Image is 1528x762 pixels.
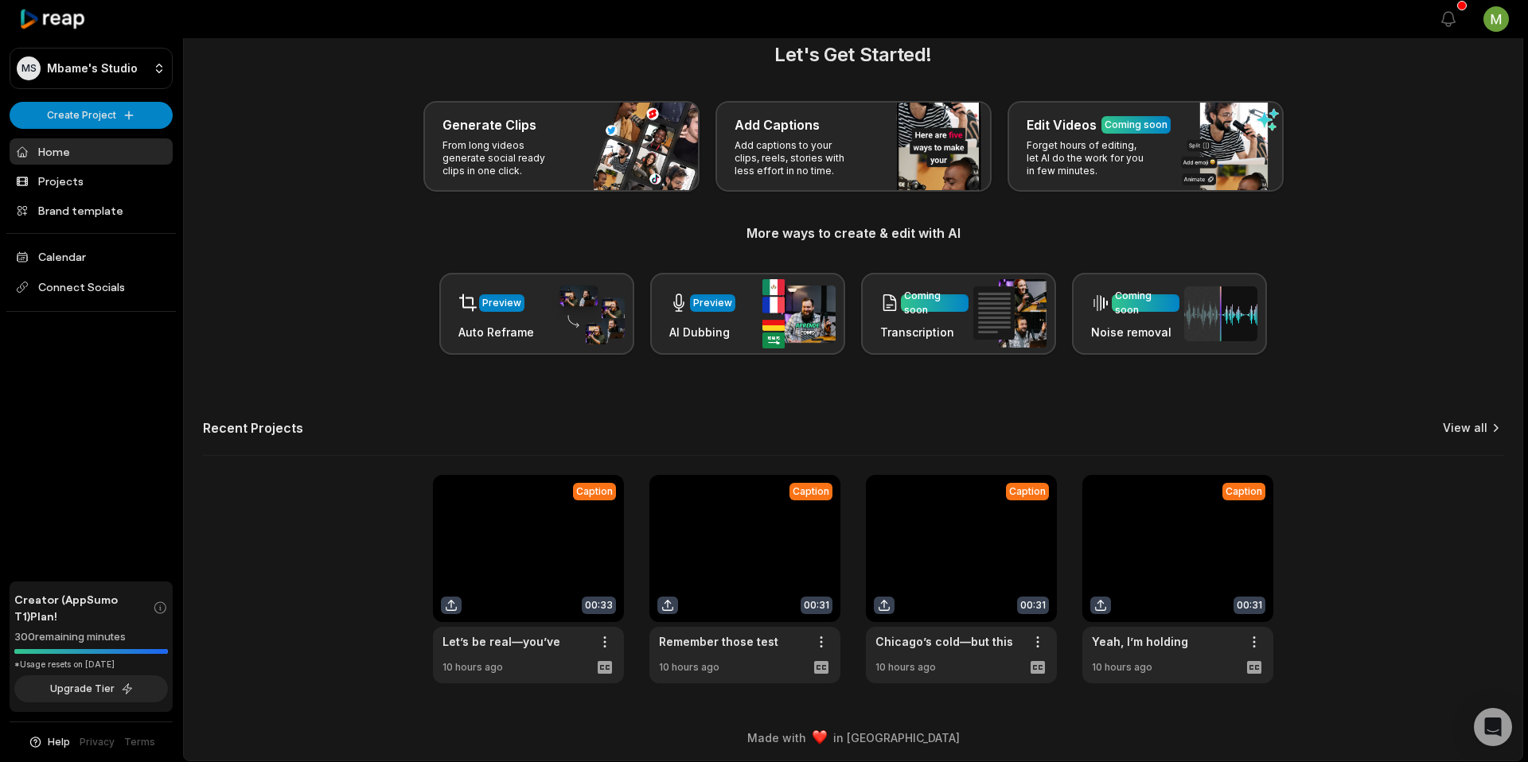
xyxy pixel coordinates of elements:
[198,729,1508,746] div: Made with in [GEOGRAPHIC_DATA]
[1105,118,1167,132] div: Coming soon
[17,56,41,80] div: MS
[124,735,155,749] a: Terms
[10,168,173,194] a: Projects
[442,139,566,177] p: From long videos generate social ready clips in one click.
[10,138,173,165] a: Home
[458,324,534,340] h3: Auto Reframe
[442,633,560,650] a: Let’s be real—you’ve
[669,324,735,340] h3: AI Dubbing
[28,735,70,749] button: Help
[1027,115,1097,134] h3: Edit Videos
[203,420,303,436] h2: Recent Projects
[880,324,969,340] h3: Transcription
[48,735,70,749] span: Help
[203,224,1503,243] h3: More ways to create & edit with AI
[735,115,820,134] h3: Add Captions
[973,279,1047,348] img: transcription.png
[10,102,173,129] button: Create Project
[552,283,625,345] img: auto_reframe.png
[762,279,836,348] img: ai_dubbing.png
[14,591,153,624] span: Creator (AppSumo T1) Plan!
[659,633,778,650] a: Remember those test
[203,41,1503,69] h2: Let's Get Started!
[80,735,115,749] a: Privacy
[10,243,173,270] a: Calendar
[14,675,168,702] button: Upgrade Tier
[735,139,858,177] p: Add captions to your clips, reels, stories with less effort in no time.
[10,197,173,224] a: Brand template
[693,296,732,310] div: Preview
[14,659,168,671] div: *Usage resets on [DATE]
[904,289,965,317] div: Coming soon
[1115,289,1176,317] div: Coming soon
[813,730,827,745] img: heart emoji
[14,629,168,645] div: 300 remaining minutes
[442,115,536,134] h3: Generate Clips
[1091,324,1179,340] h3: Noise removal
[10,273,173,301] span: Connect Socials
[1443,420,1487,436] a: View all
[1092,633,1188,650] a: Yeah, I’m holding
[1474,708,1512,746] div: Open Intercom Messenger
[482,296,521,310] div: Preview
[875,633,1013,650] a: Chicago’s cold—but this
[1027,139,1150,177] p: Forget hours of editing, let AI do the work for you in few minutes.
[1184,286,1257,341] img: noise_removal.png
[47,61,138,76] p: Mbame's Studio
